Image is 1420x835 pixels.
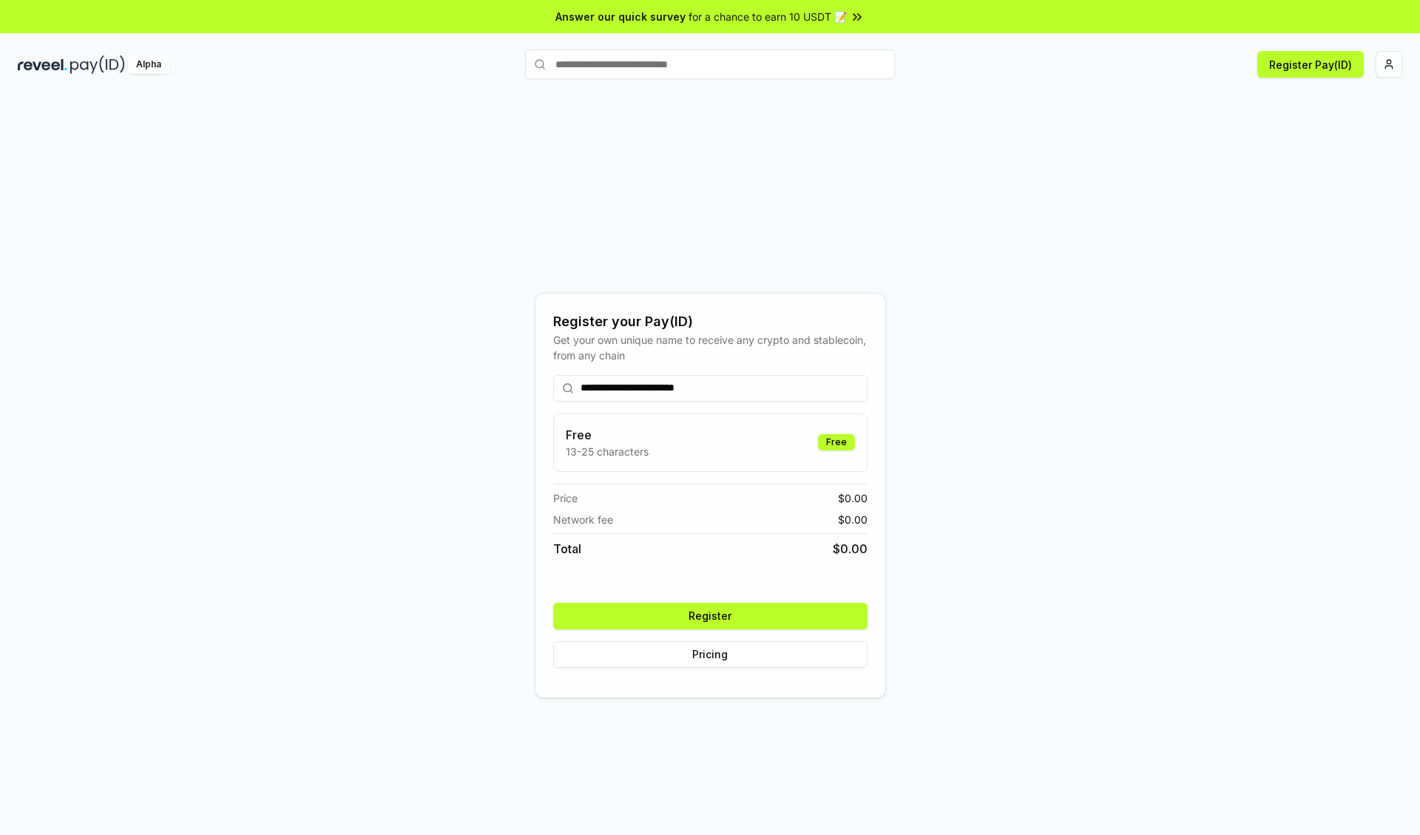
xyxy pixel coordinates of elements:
[566,426,649,444] h3: Free
[553,641,868,668] button: Pricing
[833,540,868,558] span: $ 0.00
[128,55,169,74] div: Alpha
[566,444,649,459] p: 13-25 characters
[553,490,578,506] span: Price
[553,603,868,629] button: Register
[838,490,868,506] span: $ 0.00
[70,55,125,74] img: pay_id
[555,9,686,24] span: Answer our quick survey
[818,434,855,450] div: Free
[553,311,868,332] div: Register your Pay(ID)
[553,540,581,558] span: Total
[1257,51,1364,78] button: Register Pay(ID)
[18,55,67,74] img: reveel_dark
[553,332,868,363] div: Get your own unique name to receive any crypto and stablecoin, from any chain
[553,512,613,527] span: Network fee
[838,512,868,527] span: $ 0.00
[689,9,847,24] span: for a chance to earn 10 USDT 📝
